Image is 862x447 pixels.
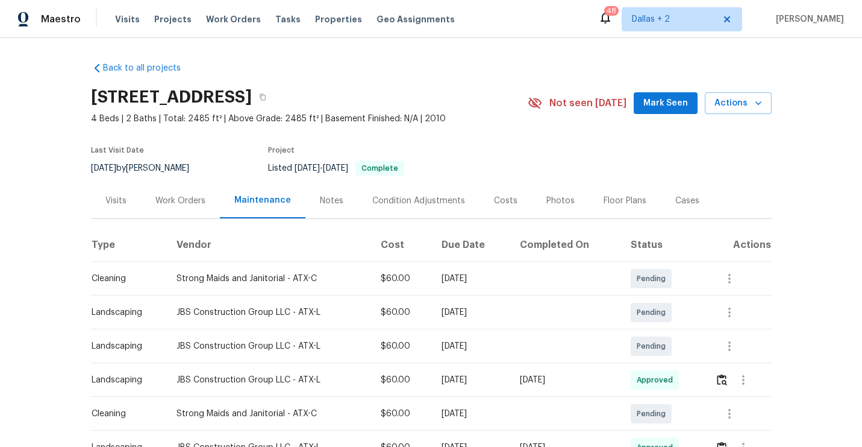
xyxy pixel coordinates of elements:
div: $60.00 [381,340,422,352]
span: [DATE] [91,164,116,173]
div: by [PERSON_NAME] [91,161,204,176]
div: Strong Maids and Janitorial - ATX-C [176,273,361,285]
span: Not seen [DATE] [549,97,626,109]
div: Floor Plans [604,195,646,207]
div: 48 [607,5,616,17]
div: [DATE] [442,306,501,319]
div: $60.00 [381,273,422,285]
th: Cost [371,228,432,262]
div: Cleaning [92,408,157,420]
button: Review Icon [715,366,729,395]
span: Last Visit Date [91,147,144,154]
img: Review Icon [717,374,727,385]
div: Costs [494,195,517,207]
span: Approved [637,374,678,386]
div: Cleaning [92,273,157,285]
a: Back to all projects [91,62,207,74]
div: [DATE] [520,374,611,386]
span: - [295,164,348,173]
div: Notes [320,195,343,207]
span: Geo Assignments [376,13,455,25]
div: Landscaping [92,306,157,319]
span: Work Orders [206,13,261,25]
span: Visits [115,13,140,25]
span: Projects [154,13,192,25]
th: Actions [705,228,772,262]
div: [DATE] [442,273,501,285]
div: $60.00 [381,306,422,319]
div: Maintenance [234,194,291,206]
span: Pending [637,408,670,420]
div: Work Orders [155,195,205,207]
div: [DATE] [442,340,501,352]
th: Due Date [432,228,510,262]
div: Condition Adjustments [372,195,465,207]
span: Pending [637,273,670,285]
div: Landscaping [92,340,157,352]
div: [DATE] [442,374,501,386]
span: Actions [714,96,762,111]
div: Cases [675,195,699,207]
div: [DATE] [442,408,501,420]
span: [DATE] [295,164,320,173]
span: 4 Beds | 2 Baths | Total: 2485 ft² | Above Grade: 2485 ft² | Basement Finished: N/A | 2010 [91,113,528,125]
span: Complete [357,165,403,172]
span: Pending [637,340,670,352]
th: Completed On [510,228,621,262]
span: Maestro [41,13,81,25]
div: $60.00 [381,408,422,420]
button: Mark Seen [634,92,698,115]
div: Strong Maids and Janitorial - ATX-C [176,408,361,420]
span: Project [268,147,295,154]
div: JBS Construction Group LLC - ATX-L [176,340,361,352]
th: Type [91,228,167,262]
th: Status [621,228,705,262]
span: Listed [268,164,404,173]
button: Copy Address [252,86,273,108]
div: Photos [546,195,575,207]
div: JBS Construction Group LLC - ATX-L [176,306,361,319]
h2: [STREET_ADDRESS] [91,91,252,103]
span: Mark Seen [643,96,688,111]
span: [DATE] [323,164,348,173]
span: Pending [637,306,670,319]
div: Landscaping [92,374,157,386]
span: Dallas + 2 [632,13,714,25]
div: $60.00 [381,374,422,386]
span: Properties [315,13,362,25]
div: JBS Construction Group LLC - ATX-L [176,374,361,386]
span: Tasks [275,15,301,24]
th: Vendor [167,228,371,262]
div: Visits [105,195,126,207]
span: [PERSON_NAME] [771,13,844,25]
button: Actions [705,92,772,115]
